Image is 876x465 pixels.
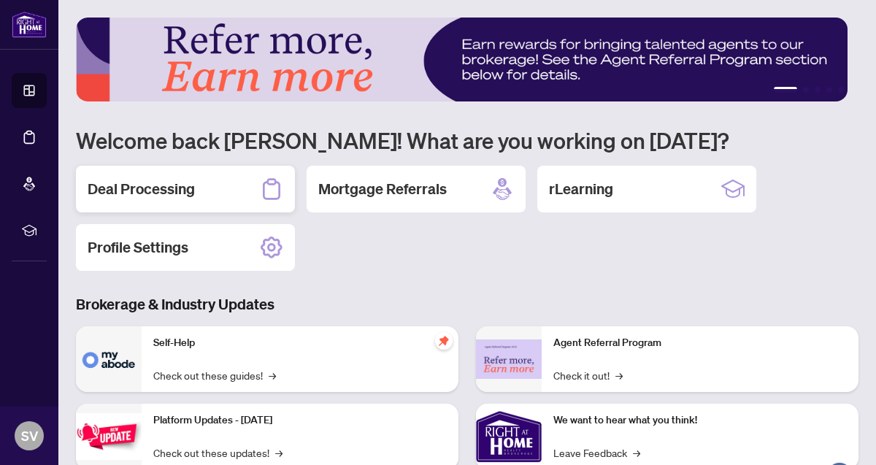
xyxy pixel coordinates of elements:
[76,294,858,315] h3: Brokerage & Industry Updates
[153,412,447,429] p: Platform Updates - [DATE]
[153,445,283,461] a: Check out these updates!→
[615,367,623,383] span: →
[803,87,809,93] button: 2
[12,11,47,38] img: logo
[21,426,38,446] span: SV
[88,179,195,199] h2: Deal Processing
[153,335,447,351] p: Self-Help
[76,413,142,459] img: Platform Updates - July 21, 2025
[275,445,283,461] span: →
[153,367,276,383] a: Check out these guides!→
[553,412,847,429] p: We want to hear what you think!
[826,87,832,93] button: 4
[553,445,640,461] a: Leave Feedback→
[818,414,861,458] button: Open asap
[76,326,142,392] img: Self-Help
[318,179,447,199] h2: Mortgage Referrals
[633,445,640,461] span: →
[838,87,844,93] button: 5
[815,87,821,93] button: 3
[774,87,797,93] button: 1
[88,237,188,258] h2: Profile Settings
[553,367,623,383] a: Check it out!→
[269,367,276,383] span: →
[476,339,542,380] img: Agent Referral Program
[76,18,848,101] img: Slide 0
[549,179,613,199] h2: rLearning
[553,335,847,351] p: Agent Referral Program
[76,126,858,154] h1: Welcome back [PERSON_NAME]! What are you working on [DATE]?
[435,332,453,350] span: pushpin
